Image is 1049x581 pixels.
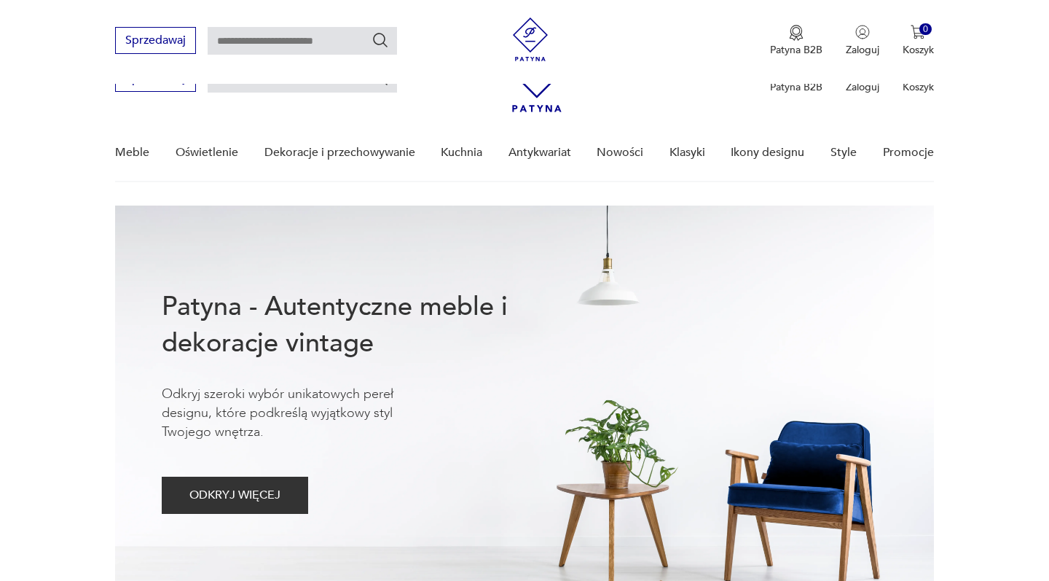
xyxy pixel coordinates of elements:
[903,25,934,57] button: 0Koszyk
[508,125,571,181] a: Antykwariat
[789,25,804,41] img: Ikona medalu
[919,23,932,36] div: 0
[770,43,822,57] p: Patyna B2B
[508,17,552,61] img: Patyna - sklep z meblami i dekoracjami vintage
[162,491,308,502] a: ODKRYJ WIĘCEJ
[115,27,196,54] button: Sprzedawaj
[830,125,857,181] a: Style
[115,125,149,181] a: Meble
[669,125,705,181] a: Klasyki
[846,80,879,94] p: Zaloguj
[770,80,822,94] p: Patyna B2B
[903,43,934,57] p: Koszyk
[115,74,196,85] a: Sprzedawaj
[162,385,439,442] p: Odkryj szeroki wybór unikatowych pereł designu, które podkreślą wyjątkowy styl Twojego wnętrza.
[597,125,643,181] a: Nowości
[846,43,879,57] p: Zaloguj
[162,289,555,362] h1: Patyna - Autentyczne meble i dekoracje vintage
[115,36,196,47] a: Sprzedawaj
[176,125,238,181] a: Oświetlenie
[846,25,879,57] button: Zaloguj
[770,25,822,57] a: Ikona medaluPatyna B2B
[903,80,934,94] p: Koszyk
[162,477,308,514] button: ODKRYJ WIĘCEJ
[264,125,415,181] a: Dekoracje i przechowywanie
[770,25,822,57] button: Patyna B2B
[911,25,925,39] img: Ikona koszyka
[372,31,389,49] button: Szukaj
[855,25,870,39] img: Ikonka użytkownika
[883,125,934,181] a: Promocje
[731,125,804,181] a: Ikony designu
[441,125,482,181] a: Kuchnia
